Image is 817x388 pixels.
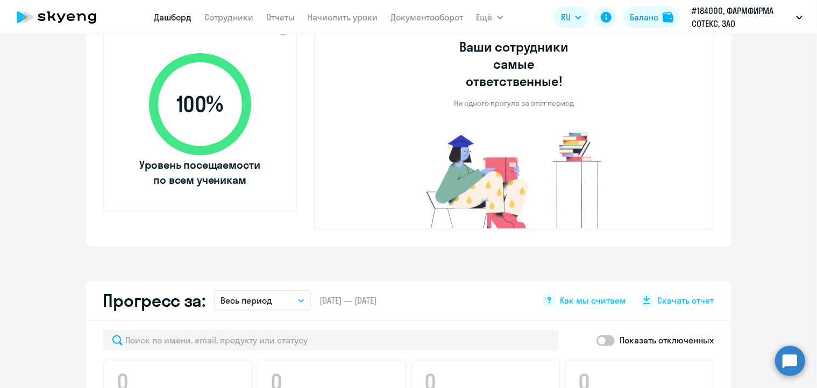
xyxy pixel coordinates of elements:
h2: Прогресс за: [103,290,205,311]
p: Весь период [221,294,272,307]
h3: Ваши сотрудники самые ответственные! [445,38,583,90]
button: Весь период [214,290,311,311]
input: Поиск по имени, email, продукту или статусу [103,329,558,351]
p: Ни одного прогула за этот период [454,98,574,108]
div: Баланс [630,11,658,24]
p: #184000, ФАРМФИРМА СОТЕКС, ЗАО [692,4,792,30]
span: Как мы считаем [560,294,627,306]
span: Ещё [477,11,493,24]
button: RU [553,6,589,28]
span: [DATE] — [DATE] [319,294,376,306]
a: Отчеты [267,12,295,23]
button: Балансbalance [623,6,680,28]
a: Начислить уроки [308,12,378,23]
span: Уровень посещаемости по всем ученикам [138,157,262,188]
button: Ещё [477,6,503,28]
span: RU [561,11,571,24]
img: no-truants [406,130,622,228]
button: #184000, ФАРМФИРМА СОТЕКС, ЗАО [686,4,808,30]
span: Скачать отчет [658,294,714,306]
a: Сотрудники [205,12,254,23]
img: balance [663,12,673,23]
p: Показать отключенных [620,334,714,347]
span: 100 % [138,91,262,117]
a: Дашборд [154,12,192,23]
a: Документооборот [391,12,464,23]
